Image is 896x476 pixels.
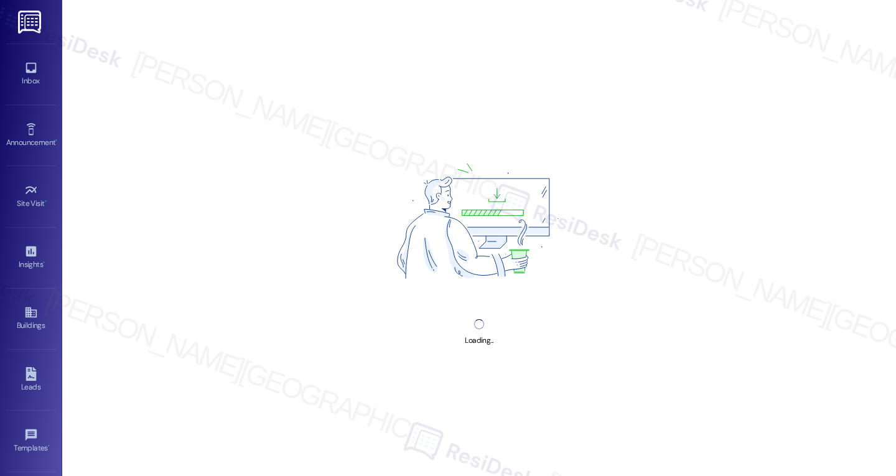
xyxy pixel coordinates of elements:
span: • [48,442,50,450]
img: ResiDesk Logo [18,11,44,34]
span: • [43,258,45,267]
a: Leads [6,363,56,397]
span: • [45,197,47,206]
span: • [55,136,57,145]
a: Insights • [6,241,56,274]
a: Inbox [6,57,56,91]
div: Loading... [465,334,493,347]
a: Buildings [6,302,56,335]
a: Templates • [6,424,56,458]
a: Site Visit • [6,180,56,213]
